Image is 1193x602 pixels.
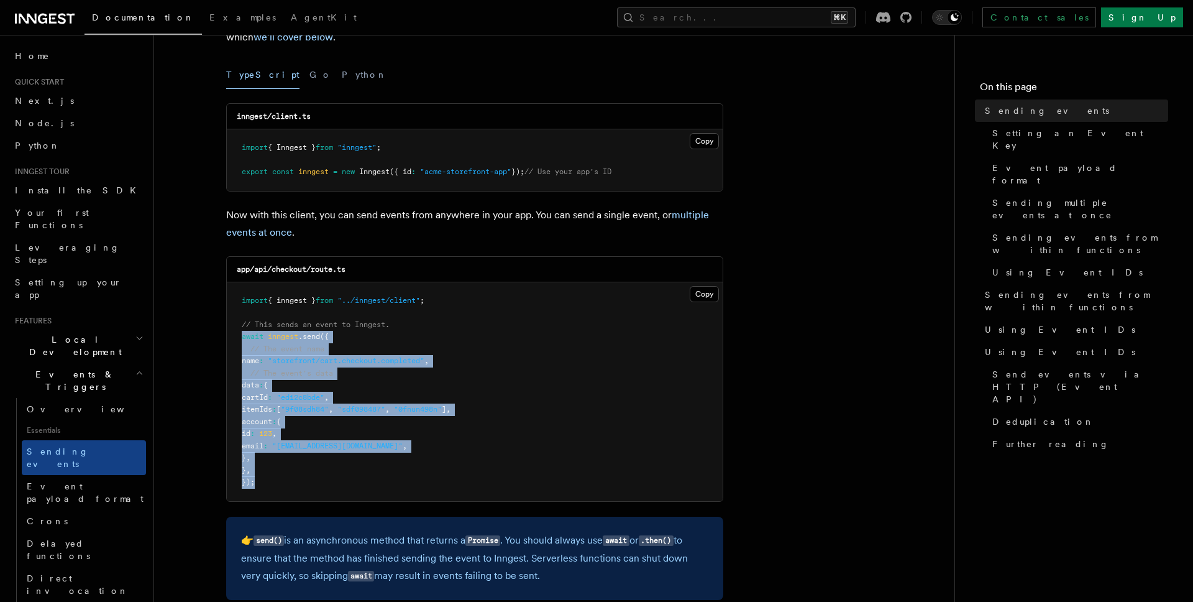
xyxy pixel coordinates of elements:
a: Sending events from within functions [980,284,1168,318]
span: Install the SDK [15,185,144,195]
span: "../inngest/client" [337,296,420,305]
span: Sending events from within functions [992,231,1168,256]
a: we'll cover below [254,31,333,43]
span: , [272,429,277,438]
h4: On this page [980,80,1168,100]
a: Sending events from within functions [987,226,1168,261]
span: Documentation [92,12,194,22]
span: Setting an Event Key [992,127,1168,152]
span: , [446,405,450,414]
span: Crons [27,516,68,526]
a: Node.js [10,112,146,134]
button: Events & Triggers [10,363,146,398]
a: Overview [22,398,146,420]
span: Direct invocation [27,573,129,596]
span: await [242,332,263,341]
span: inngest [298,167,329,176]
span: , [246,453,250,462]
a: Python [10,134,146,157]
a: Leveraging Steps [10,236,146,271]
span: Node.js [15,118,74,128]
span: Next.js [15,96,74,106]
span: Inngest [359,167,390,176]
a: Delayed functions [22,532,146,567]
button: Copy [690,286,719,302]
a: Crons [22,510,146,532]
a: AgentKit [283,4,364,34]
button: Search...⌘K [617,7,856,27]
button: Local Development [10,328,146,363]
span: account [242,417,272,426]
span: : [259,381,263,389]
a: Using Event IDs [980,318,1168,341]
span: // The event name [250,345,324,353]
span: , [424,356,429,365]
p: Now with this client, you can send events from anywhere in your app. You can send a single event,... [226,206,723,241]
span: Send events via HTTP (Event API) [992,368,1168,405]
code: send() [254,535,284,546]
a: Next.js [10,90,146,112]
p: 👉 is an asynchronous method that returns a . You should always use or to ensure that the method h... [241,532,708,585]
span: Event payload format [992,162,1168,187]
a: Further reading [987,433,1168,455]
a: Direct invocation [22,567,146,602]
span: name [242,356,259,365]
a: Home [10,45,146,67]
code: await [603,535,629,546]
span: cartId [242,393,268,402]
span: "0fnun498n" [394,405,442,414]
button: Toggle dark mode [932,10,962,25]
span: Further reading [992,438,1109,450]
span: new [342,167,355,176]
kbd: ⌘K [831,11,848,24]
span: } [242,453,246,462]
a: Documentation [85,4,202,35]
span: : [259,356,263,365]
span: [ [277,405,281,414]
span: export [242,167,268,176]
span: Leveraging Steps [15,243,120,265]
span: import [242,143,268,152]
span: , [403,442,407,450]
span: "[EMAIL_ADDRESS][DOMAIN_NAME]" [272,442,403,450]
a: Examples [202,4,283,34]
span: : [263,442,268,450]
span: // This sends an event to Inngest. [242,320,390,329]
span: { Inngest } [268,143,316,152]
span: , [385,405,390,414]
span: 123 [259,429,272,438]
span: "storefront/cart.checkout.completed" [268,356,424,365]
span: "ed12c8bde" [277,393,324,402]
span: { inngest } [268,296,316,305]
span: , [324,393,329,402]
span: from [316,143,333,152]
a: Event payload format [987,157,1168,192]
span: : [272,405,277,414]
span: Python [15,141,60,150]
span: Local Development [10,333,135,358]
span: : [272,417,277,426]
code: app/api/checkout/route.ts [237,265,345,274]
button: TypeScript [226,61,299,89]
a: Using Event IDs [980,341,1168,363]
a: Send events via HTTP (Event API) [987,363,1168,410]
span: from [316,296,333,305]
span: , [329,405,333,414]
code: await [348,571,374,581]
span: Home [15,50,50,62]
span: "acme-storefront-app" [420,167,511,176]
code: Promise [465,535,500,546]
span: Quick start [10,77,64,87]
button: Go [309,61,332,89]
span: : [411,167,416,176]
span: id [242,429,250,438]
span: Inngest tour [10,167,70,177]
span: import [242,296,268,305]
span: , [246,466,250,475]
span: : [250,429,255,438]
span: ({ [320,332,329,341]
span: Setting up your app [15,277,122,300]
span: ({ id [390,167,411,176]
span: Overview [27,404,155,414]
a: Install the SDK [10,179,146,201]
